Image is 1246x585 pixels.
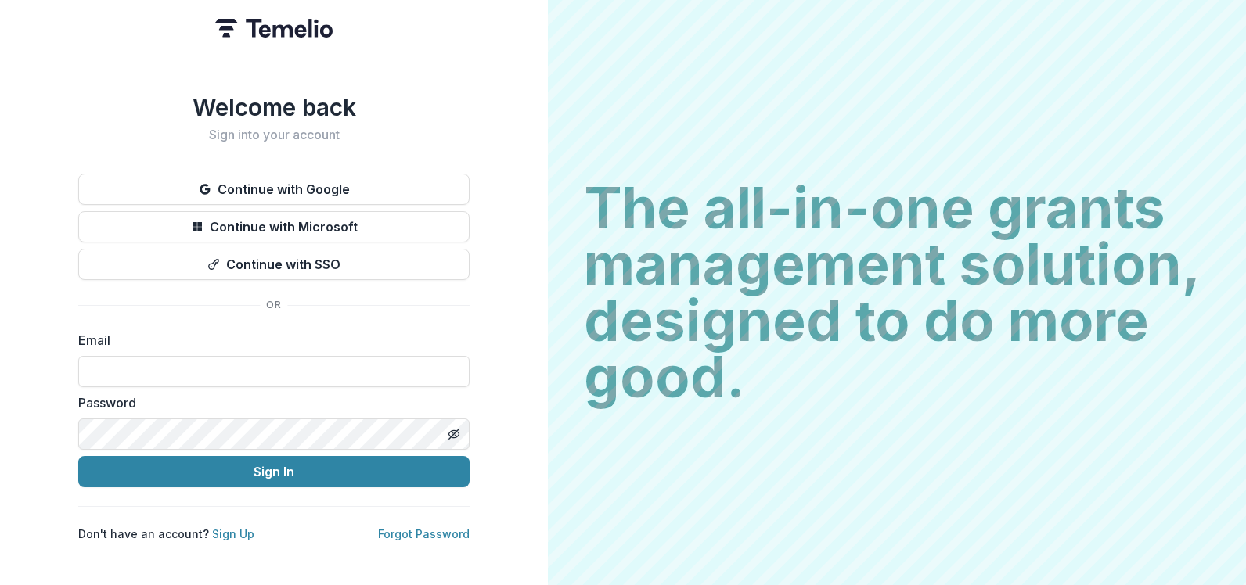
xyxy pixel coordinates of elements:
label: Password [78,393,460,412]
img: Temelio [215,19,333,38]
button: Sign In [78,456,470,487]
a: Sign Up [212,527,254,540]
button: Continue with SSO [78,249,470,280]
button: Toggle password visibility [441,422,466,447]
a: Forgot Password [378,527,470,540]
h2: Sign into your account [78,127,470,142]
h1: Welcome back [78,93,470,121]
button: Continue with Microsoft [78,211,470,242]
button: Continue with Google [78,174,470,205]
p: Don't have an account? [78,526,254,542]
label: Email [78,331,460,350]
